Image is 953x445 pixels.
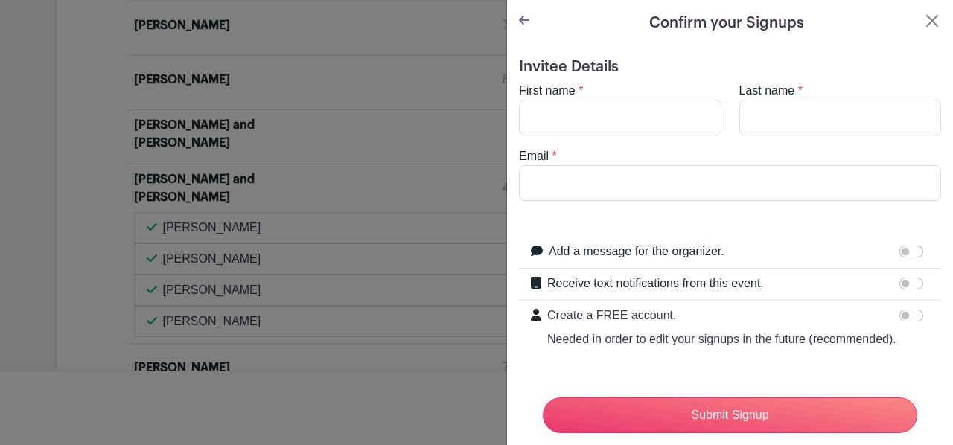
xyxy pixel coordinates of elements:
[547,275,764,292] label: Receive text notifications from this event.
[519,58,941,76] h5: Invitee Details
[649,12,804,34] h5: Confirm your Signups
[519,147,549,165] label: Email
[547,307,896,324] p: Create a FREE account.
[923,12,941,30] button: Close
[549,243,724,260] label: Add a message for the organizer.
[739,82,795,100] label: Last name
[543,397,917,433] input: Submit Signup
[547,330,896,348] p: Needed in order to edit your signups in the future (recommended).
[519,82,576,100] label: First name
